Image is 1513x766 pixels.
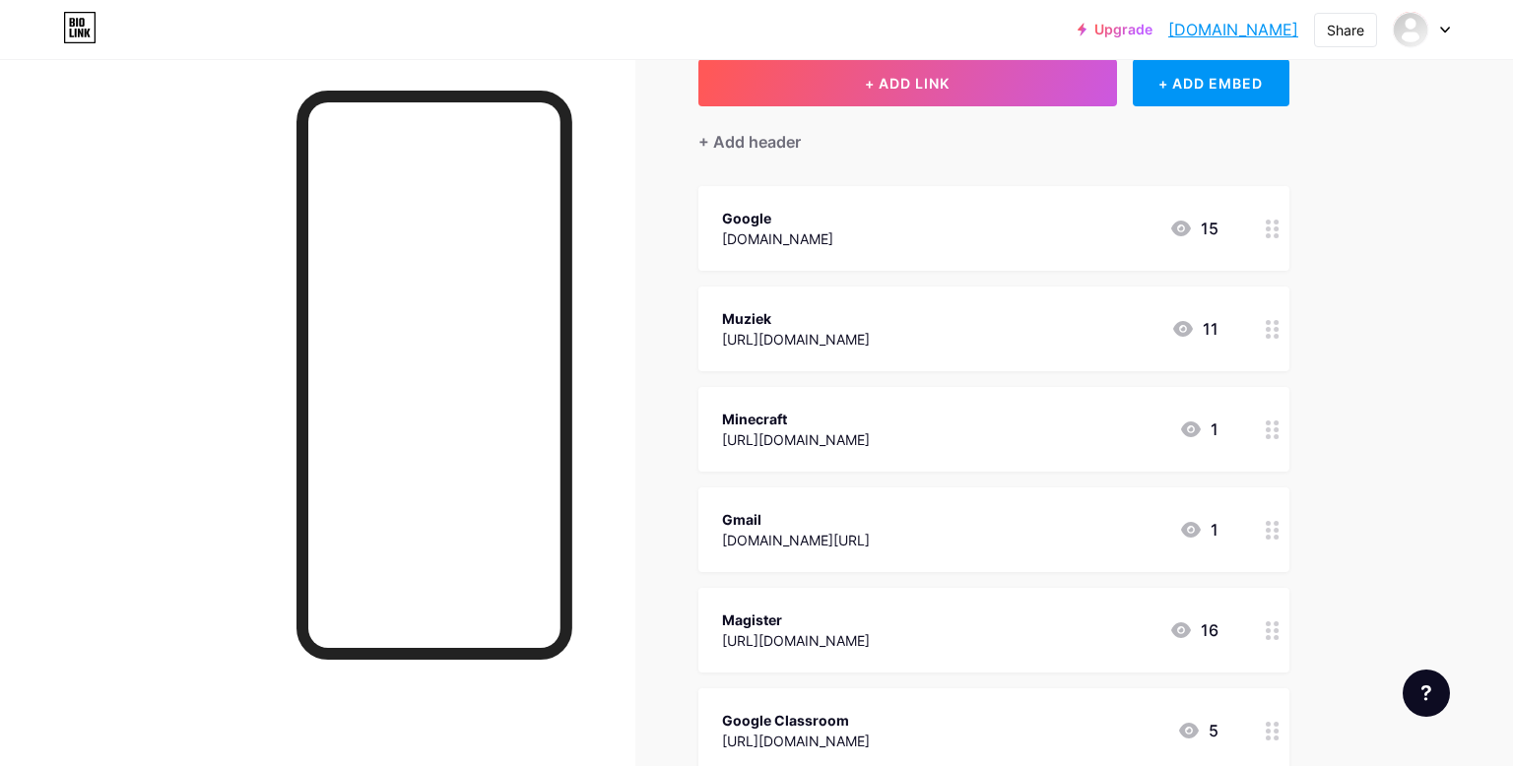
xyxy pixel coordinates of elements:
[698,59,1117,106] button: + ADD LINK
[722,208,833,228] div: Google
[1168,18,1298,41] a: [DOMAIN_NAME]
[1078,22,1152,37] a: Upgrade
[722,609,870,630] div: Magister
[722,530,870,550] div: [DOMAIN_NAME][URL]
[1179,518,1218,542] div: 1
[1179,417,1218,441] div: 1
[1177,719,1218,742] div: 5
[722,409,870,429] div: Minecraft
[1327,20,1364,40] div: Share
[722,630,870,651] div: [URL][DOMAIN_NAME]
[1133,59,1289,106] div: + ADD EMBED
[698,130,801,154] div: + Add header
[1169,217,1218,240] div: 15
[722,429,870,450] div: [URL][DOMAIN_NAME]
[722,329,870,350] div: [URL][DOMAIN_NAME]
[1169,618,1218,642] div: 16
[722,731,870,751] div: [URL][DOMAIN_NAME]
[722,228,833,249] div: [DOMAIN_NAME]
[1171,317,1218,341] div: 11
[722,509,870,530] div: Gmail
[722,710,870,731] div: Google Classroom
[865,75,950,92] span: + ADD LINK
[722,308,870,329] div: Muziek
[1392,11,1429,48] img: bowen81925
